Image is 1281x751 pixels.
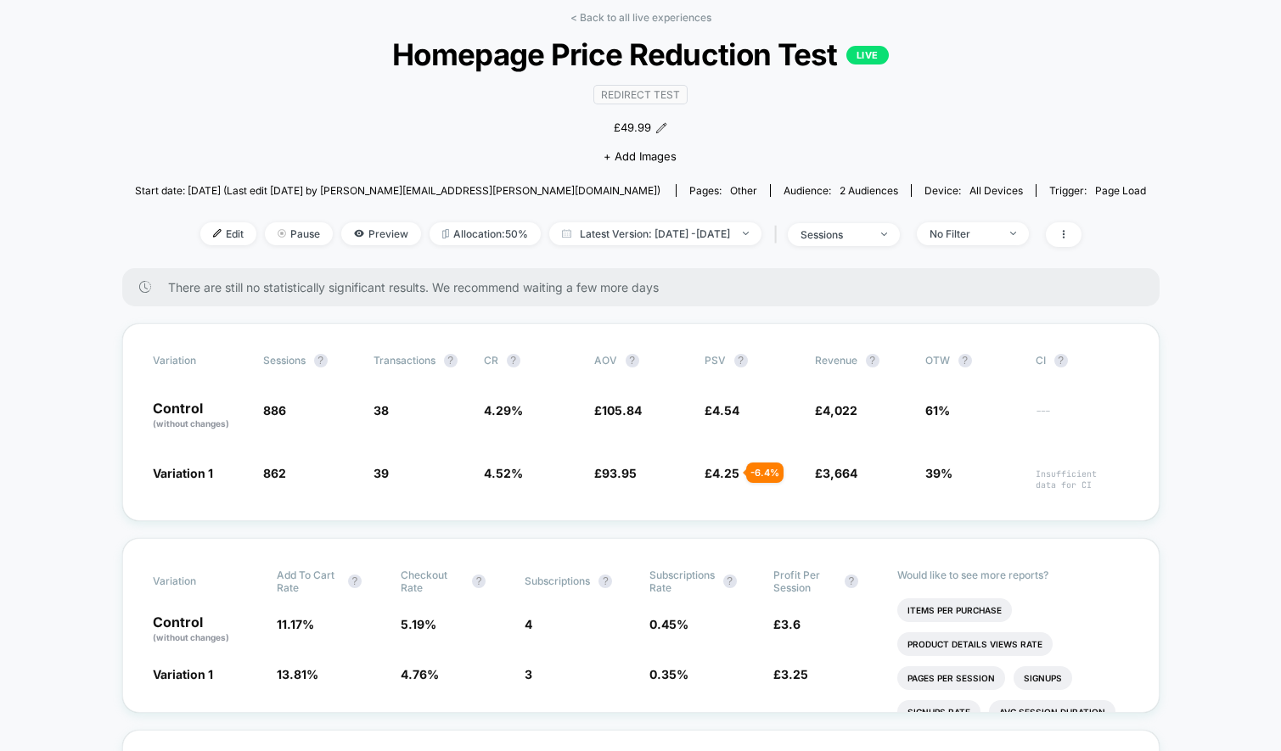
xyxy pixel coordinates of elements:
[594,403,642,418] span: £
[689,184,757,197] div: Pages:
[484,403,523,418] span: 4.29 %
[649,617,688,631] span: 0.45 %
[401,617,436,631] span: 5.19 %
[801,228,868,241] div: sessions
[969,184,1023,197] span: all devices
[278,229,286,238] img: end
[626,354,639,367] button: ?
[730,184,757,197] span: other
[712,466,739,480] span: 4.25
[815,403,857,418] span: £
[525,667,532,681] span: 3
[562,229,571,238] img: calendar
[348,574,362,588] button: ?
[153,569,246,594] span: Variation
[153,401,246,430] p: Control
[484,466,523,480] span: 4.52 %
[430,222,541,245] span: Allocation: 50%
[484,354,498,367] span: CR
[314,354,328,367] button: ?
[525,617,532,631] span: 4
[153,667,213,681] span: Variation 1
[472,574,486,588] button: ?
[897,700,980,724] li: Signups Rate
[1014,666,1072,690] li: Signups
[1054,354,1068,367] button: ?
[602,403,642,418] span: 105.84
[705,354,726,367] span: PSV
[265,222,333,245] span: Pause
[277,667,318,681] span: 13.81 %
[705,403,739,418] span: £
[846,46,889,64] p: LIVE
[746,462,784,483] div: - 6.4 %
[649,667,688,681] span: 0.35 %
[897,632,1053,656] li: Product Details Views Rate
[401,569,464,594] span: Checkout Rate
[1036,406,1129,430] span: ---
[930,227,997,240] div: No Filter
[374,466,389,480] span: 39
[168,280,1126,294] span: There are still no statistically significant results. We recommend waiting a few more days
[705,466,739,480] span: £
[815,466,857,480] span: £
[840,184,898,197] span: 2 Audiences
[153,466,213,480] span: Variation 1
[743,232,749,235] img: end
[897,598,1012,622] li: Items Per Purchase
[263,466,286,480] span: 862
[570,11,711,24] a: < Back to all live experiences
[773,569,836,594] span: Profit Per Session
[263,354,306,367] span: Sessions
[712,403,739,418] span: 4.54
[1049,184,1146,197] div: Trigger:
[866,354,879,367] button: ?
[549,222,761,245] span: Latest Version: [DATE] - [DATE]
[401,667,439,681] span: 4.76 %
[1036,354,1129,367] span: CI
[374,354,435,367] span: Transactions
[1095,184,1146,197] span: Page Load
[823,403,857,418] span: 4,022
[507,354,520,367] button: ?
[784,184,898,197] div: Audience:
[781,617,801,631] span: 3.6
[773,617,801,631] span: £
[770,222,788,247] span: |
[604,149,677,163] span: + Add Images
[186,36,1095,72] span: Homepage Price Reduction Test
[823,466,857,480] span: 3,664
[444,354,458,367] button: ?
[598,574,612,588] button: ?
[925,354,1019,367] span: OTW
[277,569,340,594] span: Add To Cart Rate
[593,85,688,104] span: Redirect Test
[773,667,808,681] span: £
[153,354,246,367] span: Variation
[341,222,421,245] span: Preview
[815,354,857,367] span: Revenue
[1010,232,1016,235] img: end
[881,233,887,236] img: end
[734,354,748,367] button: ?
[614,120,651,137] span: £49.99
[781,667,808,681] span: 3.25
[649,569,715,594] span: Subscriptions Rate
[845,574,858,588] button: ?
[897,569,1129,581] p: Would like to see more reports?
[723,574,737,588] button: ?
[602,466,637,480] span: 93.95
[958,354,972,367] button: ?
[925,403,950,418] span: 61%
[374,403,389,418] span: 38
[213,229,222,238] img: edit
[989,700,1115,724] li: Avg Session Duration
[153,632,229,642] span: (without changes)
[442,229,449,238] img: rebalance
[1036,468,1129,490] span: Insufficient data for CI
[897,666,1005,690] li: Pages Per Session
[135,184,660,197] span: Start date: [DATE] (Last edit [DATE] by [PERSON_NAME][EMAIL_ADDRESS][PERSON_NAME][DOMAIN_NAME])
[200,222,256,245] span: Edit
[925,466,952,480] span: 39%
[277,617,314,631] span: 11.17 %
